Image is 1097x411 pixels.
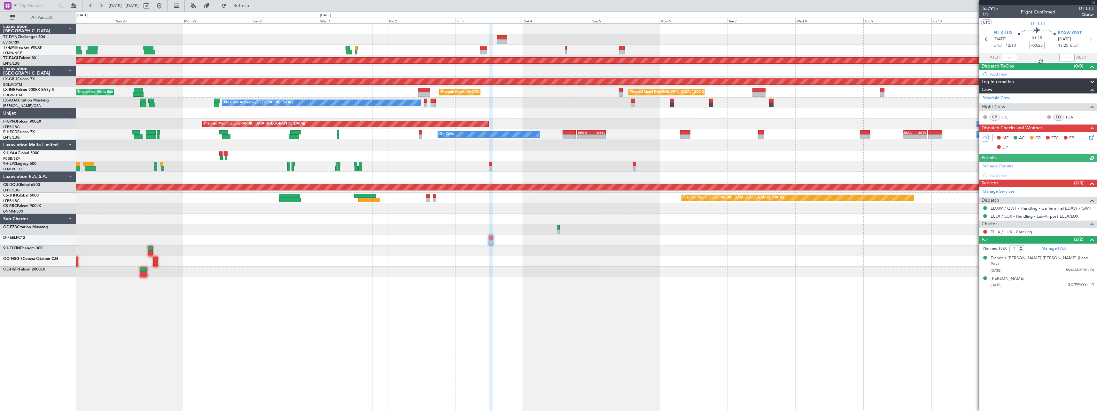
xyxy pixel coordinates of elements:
a: EVRA/RIX [3,40,19,45]
span: EDXW GWT [1058,30,1082,36]
a: ELLX / LUX - Handling - Lux-Airport ELLX/LUX [991,214,1078,219]
a: OE-FZBCitation Mustang [3,225,48,229]
a: CS-RRCFalcon 900LX [3,204,41,208]
button: UTC [981,20,992,25]
a: LFPB/LBG [3,61,20,66]
span: [DATE] [1058,36,1071,43]
span: Dispatch To-Dos [982,63,1014,70]
span: T7-EMI [3,46,16,50]
span: GC7904992 (PP) [1068,282,1094,287]
span: CS-RRC [3,204,17,208]
a: 9H-LPZLegacy 500 [3,162,36,166]
div: Wed 1 [319,18,387,23]
span: ELDT [1070,43,1080,49]
a: Manage PAX [1041,246,1066,252]
a: LFPB/LBG [3,198,20,203]
span: OO-NSG S [3,257,23,261]
span: Crew [982,86,992,93]
a: JRE [1001,114,1016,120]
a: FCBB/BZV [3,156,20,161]
div: HEGN [578,131,591,134]
span: (2/3) [1074,180,1083,186]
span: T7-DYN [3,35,18,39]
div: No Crew Antwerp ([GEOGRAPHIC_DATA]) [224,98,293,108]
a: OO-NSG SCessna Citation CJ4 [3,257,58,261]
span: T7-EAGL [3,56,19,60]
a: 9H-YAAGlobal 5000 [3,151,39,155]
div: No Crew [440,130,454,139]
span: 9H-YAA [3,151,18,155]
span: Charter [1079,12,1094,17]
span: D-FEEL [1079,5,1094,12]
button: All Aircraft [7,12,69,23]
a: T7-EAGLFalcon 8X [3,56,36,60]
span: Dispatch Checks and Weather [982,125,1042,132]
div: Wed 8 [795,18,863,23]
a: [PERSON_NAME]/QSA [3,103,41,108]
div: Sun 28 [115,18,183,23]
span: OE-HMR [3,268,19,271]
a: F-HECDFalcon 7X [3,130,35,134]
div: [DATE] [320,13,331,18]
a: ELLX / LUX - Catering [991,229,1032,235]
span: Pax [982,236,989,244]
a: LFPB/LBG [3,188,20,193]
a: TDA [1065,114,1080,120]
span: 537915 [983,5,998,12]
label: Planned PAX [983,246,1007,252]
span: D-FEEL [3,236,16,240]
span: CS-DOU [3,183,18,187]
div: Mon 29 [183,18,251,23]
div: - [915,135,926,139]
div: Unplanned Maint Roma (Ciampino) [78,87,135,97]
span: [DATE] [993,36,1007,43]
span: ETOT [993,43,1004,49]
div: ZBAA [903,131,915,134]
span: ELLX LUX [993,30,1013,36]
span: FFC [1051,135,1059,141]
span: MF [1002,135,1008,141]
div: Planned Maint [GEOGRAPHIC_DATA] ([GEOGRAPHIC_DATA]) [683,193,784,203]
div: Sat 27 [47,18,115,23]
span: (2/2) [1074,236,1083,243]
span: D-FEEL [1031,20,1046,27]
div: Tue 7 [727,18,795,23]
span: ATOT [990,54,1000,61]
button: Refresh [218,1,257,11]
a: F-GPNJFalcon 900EX [3,120,41,124]
span: LX-GBH [3,77,17,81]
a: LX-AOACitation Mustang [3,99,49,102]
div: Sun 5 [591,18,659,23]
div: Fri 3 [455,18,523,23]
span: DP [1002,144,1008,151]
a: LX-GBHFalcon 7X [3,77,35,81]
span: [DATE] [991,268,1001,273]
span: AC [1019,135,1025,141]
span: CS-JHH [3,194,17,197]
a: LFMN/NCE [3,51,22,55]
span: (0/0) [1074,63,1083,69]
a: T7-EMIHawker 900XP [3,46,42,50]
span: CR [1035,135,1041,141]
div: Add new [990,71,1094,77]
span: Dispatch [982,197,999,204]
a: EDXW / GWT - Handling - Ga Terminal EDXW / GWT [991,205,1091,211]
div: François [PERSON_NAME] [PERSON_NAME] (Lead Pax) [991,255,1094,268]
span: F-HECD [3,130,17,134]
div: No Crew [978,130,993,139]
span: 1/1 [983,12,998,17]
input: Trip Number [19,1,56,11]
a: LFPB/LBG [3,125,20,129]
div: - [903,135,915,139]
a: OE-HMRFalcon 2000LX [3,268,45,271]
span: 9H-FLYIN [3,246,20,250]
span: Charter [982,221,997,228]
div: Flight Confirmed [1021,9,1055,15]
span: 01:15 [1032,35,1042,42]
a: CS-DOUGlobal 6500 [3,183,40,187]
div: [PERSON_NAME] [991,276,1024,282]
a: LFPB/LBG [3,135,20,140]
div: Mon 6 [659,18,727,23]
a: CS-JHHGlobal 6000 [3,194,39,197]
div: - [578,135,591,139]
